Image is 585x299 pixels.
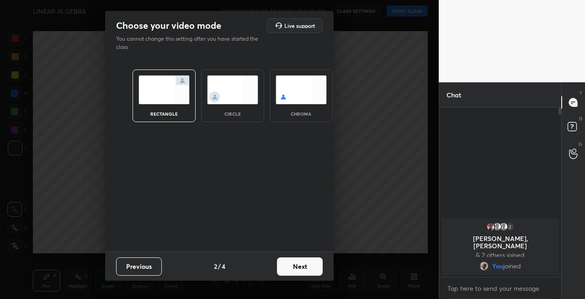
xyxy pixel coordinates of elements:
img: circleScreenIcon.acc0effb.svg [207,75,258,104]
img: normalScreenIcon.ae25ed63.svg [138,75,190,104]
img: 1400c990764a43aca6cb280cd9c2ba30.jpg [479,262,489,271]
p: T [580,90,582,96]
div: grid [439,217,561,277]
h5: Live support [284,23,315,28]
img: default.png [493,222,502,231]
span: You [492,262,503,270]
button: Next [277,257,323,276]
div: chroma [283,112,319,116]
p: & 2 others joined [447,251,553,259]
p: D [579,115,582,122]
h4: 4 [222,262,225,271]
img: chromaScreenIcon.c19ab0a0.svg [276,75,327,104]
p: You cannot change this setting after you have started the class [116,35,264,51]
h4: 2 [214,262,217,271]
span: joined [503,262,521,270]
div: circle [214,112,251,116]
div: 2 [505,222,515,231]
div: rectangle [146,112,182,116]
button: Previous [116,257,162,276]
h4: / [218,262,221,271]
img: default.png [499,222,508,231]
p: Chat [439,83,468,107]
h2: Choose your video mode [116,20,221,32]
img: 4211a9a8d07e480d84256ce3af5c5a40.82401654_3 [486,222,495,231]
p: [PERSON_NAME], [PERSON_NAME] [447,235,553,250]
p: G [579,141,582,148]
